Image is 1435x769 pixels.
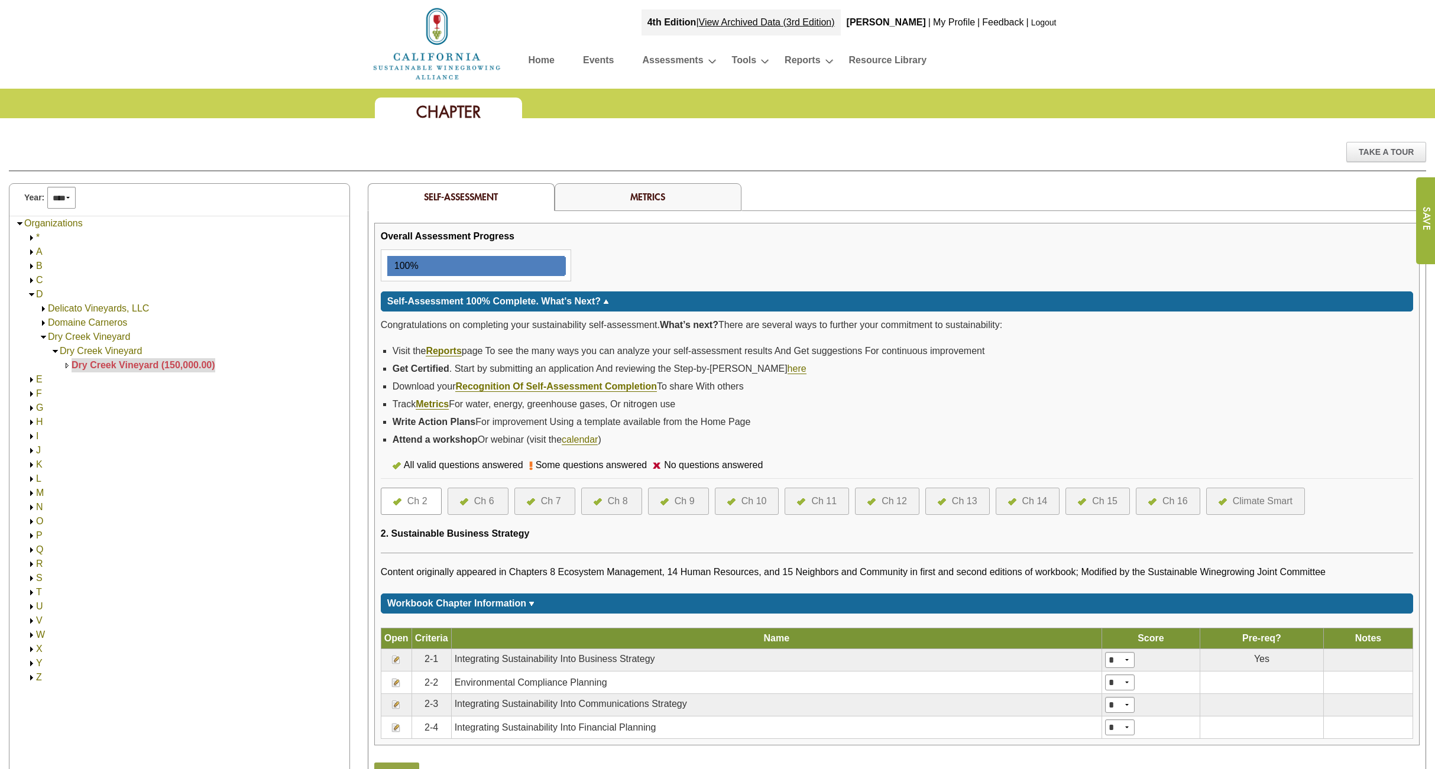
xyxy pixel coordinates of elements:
[27,475,36,484] img: Expand L
[393,431,1413,449] li: Or webinar (visit the )
[1022,494,1048,508] div: Ch 14
[416,399,449,410] a: Metrics
[849,52,927,73] a: Resource Library
[27,460,36,469] img: Expand K
[36,417,43,427] a: H
[661,458,769,472] div: No questions answered
[36,601,43,611] a: U
[27,602,36,611] img: Expand U
[393,364,449,374] strong: Get Certified
[675,494,695,508] div: Ch 9
[797,494,837,508] a: Ch 11
[412,716,451,739] td: 2-4
[36,573,43,583] a: S
[36,587,42,597] a: T
[594,494,630,508] a: Ch 8
[938,498,946,505] img: icon-all-questions-answered.png
[27,645,36,654] img: Expand X
[27,574,36,583] img: Expand S
[36,473,41,484] a: L
[372,38,502,48] a: Home
[393,378,1413,395] li: Download your To share With others
[699,17,835,27] a: View Archived Data (3rd Edition)
[594,498,602,505] img: icon-all-questions-answered.png
[732,52,756,73] a: Tools
[1025,9,1030,35] div: |
[785,52,820,73] a: Reports
[27,659,36,668] img: Expand Y
[27,262,36,271] img: Expand B
[39,333,48,342] img: Collapse Dry Creek Vineyard
[412,628,451,649] th: Criteria
[393,434,478,444] strong: Attend a workshop
[27,503,36,512] img: Expand N
[36,431,38,441] a: I
[741,494,767,508] div: Ch 10
[527,498,535,505] img: icon-all-questions-answered.png
[393,498,401,505] img: icon-all-questions-answered.png
[393,462,401,469] img: icon-all-questions-answered.png
[381,628,412,649] th: Open
[39,304,48,313] img: Expand Delicato Vineyards, LLC
[1148,498,1157,505] img: icon-all-questions-answered.png
[27,560,36,569] img: Expand R
[372,6,502,82] img: logo_cswa2x.png
[15,219,24,228] img: Collapse Organizations
[36,488,44,498] a: M
[1200,649,1323,671] td: Yes
[27,489,36,498] img: Expand M
[847,17,926,27] b: [PERSON_NAME]
[393,395,1413,413] li: Track For water, energy, greenhouse gases, Or nitrogen use
[811,494,837,508] div: Ch 11
[48,303,149,313] a: Delicato Vineyards, LLC
[976,9,981,35] div: |
[455,381,656,391] strong: Recognition Of Self-Assessment Completion
[451,649,1102,671] td: Integrating Sustainability Into Business Strategy
[474,494,494,508] div: Ch 6
[27,588,36,597] img: Expand T
[460,498,468,505] img: icon-all-questions-answered.png
[533,458,653,472] div: Some questions answered
[36,516,43,526] a: O
[393,413,1413,431] li: For improvement Using a template available from the Home Page
[412,671,451,694] td: 2-2
[867,494,907,508] a: Ch 12
[36,644,43,654] a: X
[393,360,1413,378] li: . Start by submitting an application And reviewing the Step-by-[PERSON_NAME]
[1078,498,1086,505] img: icon-all-questions-answered.png
[27,404,36,413] img: Expand G
[24,192,44,204] span: Year:
[36,289,43,299] a: D
[1008,494,1048,508] a: Ch 14
[27,617,36,625] img: Expand V
[460,494,496,508] a: Ch 6
[39,319,48,327] img: Expand Domaine Carneros
[27,233,36,242] img: Expand *
[27,290,36,299] img: Collapse D
[381,528,530,538] span: 2. Sustainable Business Strategy
[27,390,36,398] img: Expand F
[24,218,83,228] a: Organizations
[583,52,614,73] a: Events
[381,593,1413,614] div: Click for more or less content
[660,320,718,330] strong: What’s next?
[1219,494,1293,508] a: Climate Smart
[48,332,130,342] a: Dry Creek Vineyard
[1324,628,1413,649] th: Notes
[60,346,142,356] a: Dry Creek Vineyard
[387,598,526,608] span: Workbook Chapter Information
[529,52,555,73] a: Home
[938,494,977,508] a: Ch 13
[1162,494,1188,508] div: Ch 16
[1200,628,1323,649] th: Pre-req?
[388,257,419,275] div: 100%
[1031,18,1057,27] a: Logout
[36,445,41,455] a: J
[36,530,43,540] a: P
[455,381,656,392] a: Recognition Of Self-Assessment Completion
[72,360,215,370] a: Dry Creek Vineyard (150,000.00)
[412,649,451,671] td: 2-1
[27,375,36,384] img: Expand E
[642,52,703,73] a: Assessments
[451,628,1102,649] th: Name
